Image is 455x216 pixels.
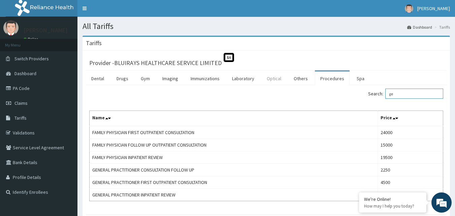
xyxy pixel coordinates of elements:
div: Minimize live chat window [110,3,127,20]
div: Chat with us now [35,38,113,47]
td: 3000 [378,189,443,201]
span: Claims [14,100,28,106]
input: Search: [385,89,443,99]
textarea: Type your message and hit 'Enter' [3,144,128,168]
img: User Image [3,20,19,35]
div: We're Online! [364,196,421,202]
td: FAMILY PHYSICIAN FOLLOW UP OUTPATIENT CONSULTATION [90,139,378,151]
td: GENERAL PRACTITIONER FIRST OUTPATIENT CONSULTATION [90,176,378,189]
td: FAMILY PHYSICIAN INPATIENT REVIEW [90,151,378,164]
a: Others [288,71,313,86]
td: 2250 [378,164,443,176]
a: Optical [261,71,287,86]
p: [PERSON_NAME] [24,27,68,33]
th: Price [378,111,443,126]
a: Immunizations [185,71,225,86]
a: Dental [86,71,109,86]
td: GENERAL PRACTITIONER INPATIENT REVIEW [90,189,378,201]
td: 15000 [378,139,443,151]
td: FAMILY PHYSICIAN FIRST OUTPATIENT CONSULTATION [90,126,378,139]
img: User Image [405,4,413,13]
h1: All Tariffs [83,22,450,31]
h3: Tariffs [86,40,102,46]
h3: Provider - BLUIRAYS HEALTHCARE SERVICE LIMITED [89,60,222,66]
a: Spa [351,71,370,86]
a: Laboratory [227,71,260,86]
span: [PERSON_NAME] [417,5,450,11]
td: 19500 [378,151,443,164]
a: Online [24,37,40,41]
a: Dashboard [407,24,432,30]
th: Name [90,111,378,126]
td: GENERAL PRACTITIONER CONSULTATION FOLLOW UP [90,164,378,176]
a: Imaging [157,71,184,86]
p: How may I help you today? [364,203,421,209]
td: 24000 [378,126,443,139]
li: Tariffs [433,24,450,30]
span: Tariffs [14,115,27,121]
a: Gym [135,71,155,86]
img: d_794563401_company_1708531726252_794563401 [12,34,27,51]
span: We're online! [39,65,93,133]
span: St [224,53,234,62]
td: 4500 [378,176,443,189]
span: Switch Providers [14,56,49,62]
a: Drugs [111,71,134,86]
label: Search: [368,89,443,99]
a: Procedures [315,71,350,86]
span: Dashboard [14,70,36,76]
